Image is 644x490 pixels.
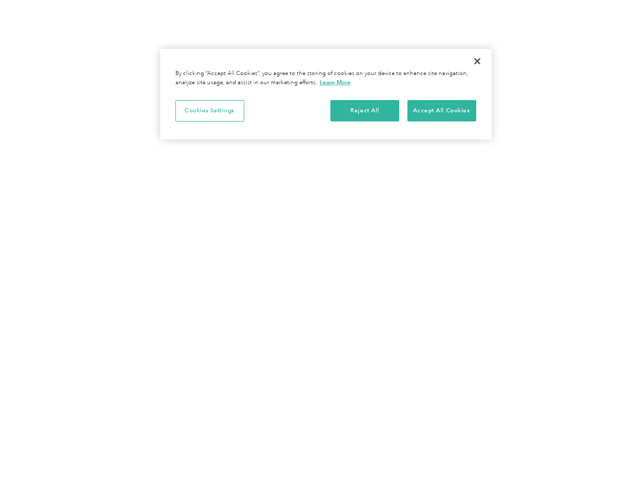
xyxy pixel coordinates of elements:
button: Reject All [330,100,399,121]
button: Close [466,50,488,72]
div: By clicking “Accept All Cookies”, you agree to the storing of cookies on your device to enhance s... [175,69,476,87]
a: More information about your privacy, opens in a new tab [320,79,351,86]
div: Privacy [160,49,492,139]
button: Cookies Settings [175,100,244,121]
button: Accept All Cookies [407,100,476,121]
div: Cookie banner [160,49,492,139]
